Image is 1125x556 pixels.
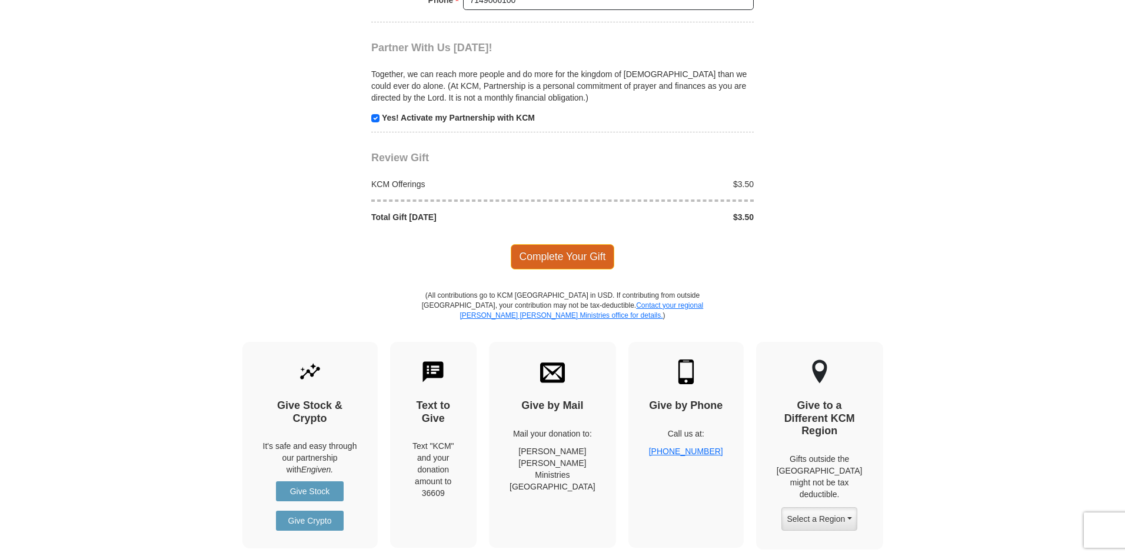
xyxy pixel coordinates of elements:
h4: Text to Give [411,399,457,425]
a: [PHONE_NUMBER] [649,447,723,456]
p: Mail your donation to: [510,428,595,440]
p: It's safe and easy through our partnership with [263,440,357,475]
p: [PERSON_NAME] [PERSON_NAME] Ministries [GEOGRAPHIC_DATA] [510,445,595,492]
div: Total Gift [DATE] [365,211,563,223]
h4: Give Stock & Crypto [263,399,357,425]
img: give-by-stock.svg [298,359,322,384]
h4: Give by Phone [649,399,723,412]
span: Review Gift [371,152,429,164]
img: envelope.svg [540,359,565,384]
span: Partner With Us [DATE]! [371,42,492,54]
i: Engiven. [301,465,333,474]
h4: Give to a Different KCM Region [777,399,863,438]
button: Select a Region [781,507,857,531]
a: Give Crypto [276,511,344,531]
p: Call us at: [649,428,723,440]
p: (All contributions go to KCM [GEOGRAPHIC_DATA] in USD. If contributing from outside [GEOGRAPHIC_D... [421,291,704,342]
img: text-to-give.svg [421,359,445,384]
img: mobile.svg [674,359,698,384]
span: Complete Your Gift [511,244,615,269]
strong: Yes! Activate my Partnership with KCM [382,113,535,122]
img: other-region [811,359,828,384]
p: Together, we can reach more people and do more for the kingdom of [DEMOGRAPHIC_DATA] than we coul... [371,68,754,104]
a: Contact your regional [PERSON_NAME] [PERSON_NAME] Ministries office for details. [460,301,703,319]
h4: Give by Mail [510,399,595,412]
div: $3.50 [562,178,760,190]
div: KCM Offerings [365,178,563,190]
a: Give Stock [276,481,344,501]
p: Gifts outside the [GEOGRAPHIC_DATA] might not be tax deductible. [777,453,863,500]
div: Text "KCM" and your donation amount to 36609 [411,440,457,499]
div: $3.50 [562,211,760,223]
